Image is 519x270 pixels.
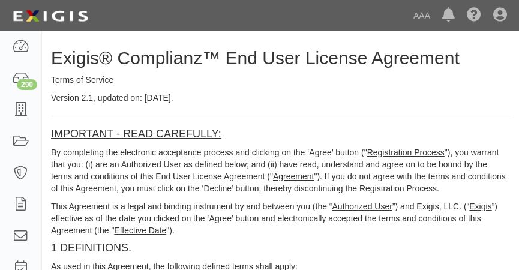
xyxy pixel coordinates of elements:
u: Effective Date [114,226,166,235]
p: Terms of Service [51,74,510,86]
u: Exigis [469,202,491,211]
u: Authorized User [332,202,392,211]
p: By completing the electronic acceptance process and clicking on the ‘Agree’ button (" "), you war... [51,146,510,194]
h4: 1 DEFINITIONS. [51,242,510,254]
div: 290 [17,79,37,90]
p: Version 2.1, updated on: [DATE]. [51,92,510,104]
u: IMPORTANT - READ CAREFULLY: [51,128,221,140]
a: AAA [407,4,436,28]
i: Help Center - Complianz [467,8,481,23]
u: Registration Process [367,148,445,157]
p: This Agreement is a legal and binding instrument by and between you (the “ ”) and Exigis, LLC. (“... [51,200,510,236]
u: Agreement [273,172,314,181]
h2: Exigis® Complianz™ End User License Agreement [51,48,510,68]
img: logo-5460c22ac91f19d4615b14bd174203de0afe785f0fc80cf4dbbc73dc1793850b.png [9,5,92,27]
